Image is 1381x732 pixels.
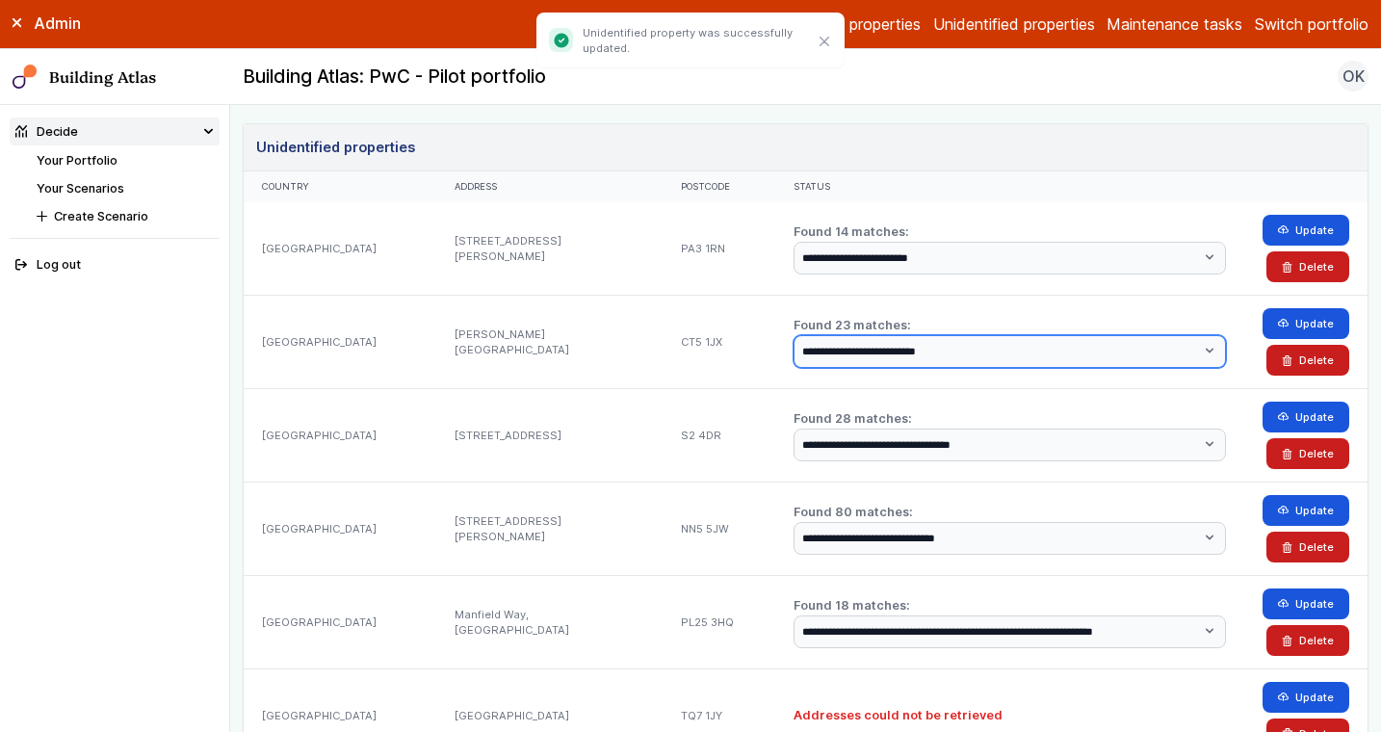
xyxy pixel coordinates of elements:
[244,202,436,295] div: [GEOGRAPHIC_DATA]
[244,295,436,388] div: [GEOGRAPHIC_DATA]
[1263,588,1349,619] button: Update
[10,118,221,145] summary: Decide
[1263,308,1349,339] button: Update
[794,222,1226,241] h2: Found 14 matches:
[1263,682,1349,713] button: Update
[244,575,436,668] div: [GEOGRAPHIC_DATA]
[794,503,1226,521] h2: Found 80 matches:
[243,65,546,90] h2: Building Atlas: PwC - Pilot portfolio
[1263,402,1349,432] button: Update
[583,25,812,56] p: Unidentified property was successfully updated.
[13,65,38,90] img: main-0bbd2752.svg
[812,29,837,54] button: Close
[244,388,436,482] div: [GEOGRAPHIC_DATA]
[436,202,663,295] div: [STREET_ADDRESS][PERSON_NAME]
[436,482,663,575] div: [STREET_ADDRESS][PERSON_NAME]
[794,316,1226,334] h2: Found 23 matches:
[1263,495,1349,526] button: Update
[436,575,663,668] div: Manfield Way, [GEOGRAPHIC_DATA]
[1255,13,1368,36] button: Switch portfolio
[663,575,775,668] div: PL25 3HQ
[256,137,415,158] h3: Unidentified properties
[1338,61,1368,91] button: OK
[37,153,117,168] a: Your Portfolio
[262,181,418,194] div: Country
[31,202,220,230] button: Create Scenario
[244,482,436,575] div: [GEOGRAPHIC_DATA]
[794,409,1226,428] h2: Found 28 matches:
[37,181,124,196] a: Your Scenarios
[663,202,775,295] div: PA3 1RN
[436,388,663,482] div: [STREET_ADDRESS]
[681,181,756,194] div: Postcode
[436,295,663,388] div: [PERSON_NAME][GEOGRAPHIC_DATA]
[794,706,1226,724] h2: Addresses could not be retrieved
[933,13,1095,36] a: Unidentified properties
[10,251,221,279] button: Log out
[1263,215,1349,246] button: Update
[663,482,775,575] div: NN5 5JW
[1266,438,1349,469] button: Delete
[794,596,1226,614] h2: Found 18 matches:
[794,181,1226,194] div: Status
[1266,251,1349,282] button: Delete
[455,181,644,194] div: Address
[1266,345,1349,376] button: Delete
[1266,625,1349,656] button: Delete
[663,388,775,482] div: S2 4DR
[1266,532,1349,562] button: Delete
[663,295,775,388] div: CT5 1JX
[1342,65,1365,88] span: OK
[1107,13,1242,36] a: Maintenance tasks
[15,122,78,141] div: Decide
